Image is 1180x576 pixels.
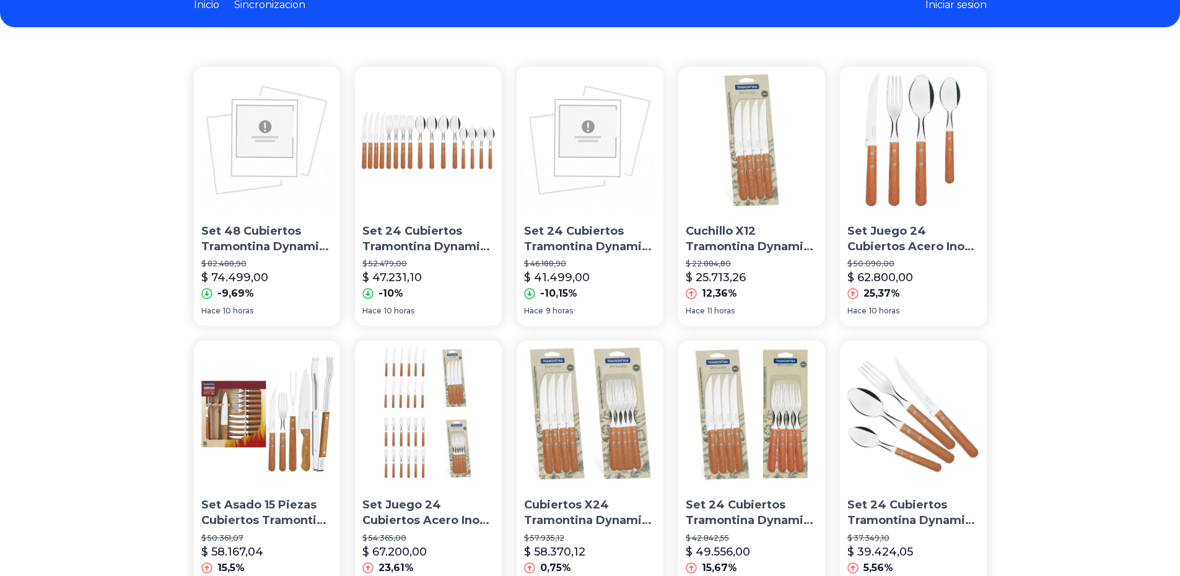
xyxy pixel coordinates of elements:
[540,561,571,575] p: 0,75%
[524,306,543,316] span: Hace
[201,269,268,286] p: $ 74.499,00
[362,533,494,543] p: $ 54.365,00
[840,67,987,326] a: Set Juego 24 Cubiertos Acero Inox Asado Dynamic TramontinaSet Juego 24 Cubiertos Acero Inox Asado...
[201,306,221,316] span: Hace
[378,286,403,301] p: -10%
[201,533,333,543] p: $ 50.361,07
[863,286,900,301] p: 25,37%
[524,269,590,286] p: $ 41.499,00
[524,224,656,255] p: Set 24 Cubiertos Tramontina Dynamic Mango Madera Acero Inox
[702,561,737,575] p: 15,67%
[362,306,382,316] span: Hace
[847,543,913,561] p: $ 39.424,05
[840,67,987,214] img: Set Juego 24 Cubiertos Acero Inox Asado Dynamic Tramontina
[384,306,414,316] span: 10 horas
[686,306,705,316] span: Hace
[201,224,333,255] p: Set 48 Cubiertos Tramontina Dynamic Mango [PERSON_NAME] Oferta
[686,543,750,561] p: $ 49.556,00
[678,341,825,487] img: Set 24 Cubiertos Tramontina Dynamic Mango De Madera Oferta
[355,341,502,487] img: Set Juego 24 Cubiertos Acero Inox Asado Dynamic Tramontina
[362,259,494,269] p: $ 52.479,00
[378,561,414,575] p: 23,61%
[194,67,341,326] a: Set 48 Cubiertos Tramontina Dynamic Mango De Madera OfertaSet 48 Cubiertos Tramontina Dynamic Man...
[869,306,899,316] span: 10 horas
[707,306,735,316] span: 11 horas
[686,259,818,269] p: $ 22.884,80
[847,259,979,269] p: $ 50.090,00
[524,259,656,269] p: $ 46.188,90
[863,561,893,575] p: 5,56%
[524,497,656,528] p: Cubiertos X24 Tramontina Dynamic Acero 12 Cuchillos Tenedor
[194,341,341,487] img: Set Asado 15 Piezas Cubiertos Tramontina Dynamic Churrasco
[217,286,254,301] p: -9,69%
[223,306,253,316] span: 10 horas
[362,497,494,528] p: Set Juego 24 Cubiertos Acero Inox Asado Dynamic Tramontina
[201,543,263,561] p: $ 58.167,04
[702,286,737,301] p: 12,36%
[194,67,341,214] img: Set 48 Cubiertos Tramontina Dynamic Mango De Madera Oferta
[686,224,818,255] p: Cuchillo X12 Tramontina Dynamic Acero Mango Madera Cubiertos
[362,543,427,561] p: $ 67.200,00
[362,269,422,286] p: $ 47.231,10
[847,497,979,528] p: Set 24 Cubiertos Tramontina Dynamic Mango Madera Acero Inox
[355,67,502,214] img: Set 24 Cubiertos Tramontina Dynamic Mango De Madera Oferta
[686,269,746,286] p: $ 25.713,26
[217,561,245,575] p: 15,5%
[686,497,818,528] p: Set 24 Cubiertos Tramontina Dynamic Mango [PERSON_NAME] Oferta
[355,67,502,326] a: Set 24 Cubiertos Tramontina Dynamic Mango De Madera OfertaSet 24 Cubiertos Tramontina Dynamic Man...
[517,67,663,326] a: Set 24 Cubiertos Tramontina Dynamic Mango Madera Acero InoxSet 24 Cubiertos Tramontina Dynamic Ma...
[840,341,987,487] img: Set 24 Cubiertos Tramontina Dynamic Mango Madera Acero Inox
[678,67,825,214] img: Cuchillo X12 Tramontina Dynamic Acero Mango Madera Cubiertos
[524,543,585,561] p: $ 58.370,12
[847,269,913,286] p: $ 62.800,00
[524,533,656,543] p: $ 57.935,12
[201,497,333,528] p: Set Asado 15 Piezas Cubiertos Tramontina Dynamic Churrasco
[540,286,577,301] p: -10,15%
[362,224,494,255] p: Set 24 Cubiertos Tramontina Dynamic Mango [PERSON_NAME] Oferta
[847,306,867,316] span: Hace
[678,67,825,326] a: Cuchillo X12 Tramontina Dynamic Acero Mango Madera CubiertosCuchillo X12 Tramontina Dynamic Acero...
[847,533,979,543] p: $ 37.349,10
[847,224,979,255] p: Set Juego 24 Cubiertos Acero Inox Asado Dynamic Tramontina
[517,67,663,214] img: Set 24 Cubiertos Tramontina Dynamic Mango Madera Acero Inox
[546,306,573,316] span: 9 horas
[201,259,333,269] p: $ 82.488,90
[686,533,818,543] p: $ 42.842,55
[517,341,663,487] img: Cubiertos X24 Tramontina Dynamic Acero 12 Cuchillos Tenedor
